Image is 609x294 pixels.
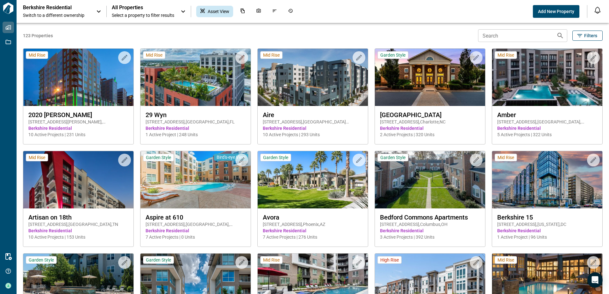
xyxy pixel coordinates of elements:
img: property-asset [492,151,602,208]
span: Artisan on 18th [28,213,128,221]
div: Photos [252,6,265,17]
img: property-asset [23,49,133,106]
span: 123 Properties [23,32,476,39]
span: [STREET_ADDRESS] , Phoenix , AZ [263,221,363,227]
div: Asset View [196,6,233,17]
span: [STREET_ADDRESS] , Charlotte , NC [380,119,480,125]
span: Berkshire Residential [146,227,246,234]
span: Garden Style [380,52,405,58]
div: Open Intercom Messenger [587,272,603,288]
span: 10 Active Projects | 293 Units [263,131,363,138]
span: Berkshire Residential [380,125,480,131]
img: property-asset [258,151,368,208]
span: Berkshire Residential [380,227,480,234]
span: Berkshire Residential [28,125,128,131]
img: property-asset [140,151,251,208]
button: Search properties [554,29,567,42]
div: Issues & Info [268,6,281,17]
span: 7 Active Projects | 0 Units [146,234,246,240]
span: 2020 [PERSON_NAME] [28,111,128,119]
span: Bedford Commons Apartments [380,213,480,221]
span: 5 Active Projects | 322 Units [497,131,597,138]
button: Add New Property [533,5,579,18]
span: [STREET_ADDRESS][PERSON_NAME] , [GEOGRAPHIC_DATA] , CO [28,119,128,125]
span: Filters [584,32,597,39]
img: property-asset [375,49,485,106]
div: Job History [284,6,297,17]
span: All Properties [112,4,174,11]
img: property-asset [375,151,485,208]
span: [STREET_ADDRESS] , [GEOGRAPHIC_DATA] , [GEOGRAPHIC_DATA] [146,221,246,227]
span: [GEOGRAPHIC_DATA] [380,111,480,119]
span: [STREET_ADDRESS] , Columbus , OH [380,221,480,227]
span: Aire [263,111,363,119]
img: property-asset [258,49,368,106]
span: Amber [497,111,597,119]
span: Aspire at 610 [146,213,246,221]
span: Berkshire Residential [497,125,597,131]
span: Berkshire Residential [497,227,597,234]
span: Mid Rise [498,52,514,58]
p: Berkshire Residential [23,4,80,11]
span: Garden Style [146,155,171,160]
span: 1 Active Project | 248 Units [146,131,246,138]
span: 10 Active Projects | 231 Units [28,131,128,138]
span: [STREET_ADDRESS] , [GEOGRAPHIC_DATA] , TN [28,221,128,227]
span: Select a property to filter results [112,12,174,18]
span: Bird's-eye View [217,154,246,160]
span: 10 Active Projects | 153 Units [28,234,128,240]
span: Mid Rise [498,257,514,263]
span: Garden Style [263,155,288,160]
span: Mid Rise [498,155,514,160]
img: property-asset [492,49,602,106]
span: Mid Rise [29,155,45,160]
span: [STREET_ADDRESS] , [GEOGRAPHIC_DATA] , [GEOGRAPHIC_DATA] [497,119,597,125]
span: High Rise [380,257,399,263]
span: [STREET_ADDRESS] , [GEOGRAPHIC_DATA] , FL [146,119,246,125]
span: Mid Rise [146,52,162,58]
span: 7 Active Projects | 276 Units [263,234,363,240]
span: Berkshire Residential [263,125,363,131]
img: property-asset [23,151,133,208]
span: Berkshire Residential [263,227,363,234]
span: 2 Active Projects | 320 Units [380,131,480,138]
span: [STREET_ADDRESS] , [GEOGRAPHIC_DATA][PERSON_NAME] , CA [263,119,363,125]
span: Berkshire Residential [146,125,246,131]
button: Filters [572,31,603,41]
span: Mid Rise [263,257,280,263]
span: [STREET_ADDRESS] , [US_STATE] , DC [497,221,597,227]
span: 29 Wyn [146,111,246,119]
span: Berkshire Residential [28,227,128,234]
span: Garden Style [380,155,405,160]
span: Asset View [208,8,229,15]
span: Add New Property [538,8,574,15]
span: 3 Active Projects | 392 Units [380,234,480,240]
span: Avora [263,213,363,221]
span: Berkshire 15 [497,213,597,221]
span: Mid Rise [263,52,280,58]
button: Open notification feed [592,5,603,15]
span: Garden Style [29,257,54,263]
span: Garden Style [146,257,171,263]
span: Mid Rise [29,52,45,58]
span: 1 Active Project | 96 Units [497,234,597,240]
div: Documents [236,6,249,17]
img: property-asset [140,49,251,106]
span: Switch to a different ownership [23,12,90,18]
